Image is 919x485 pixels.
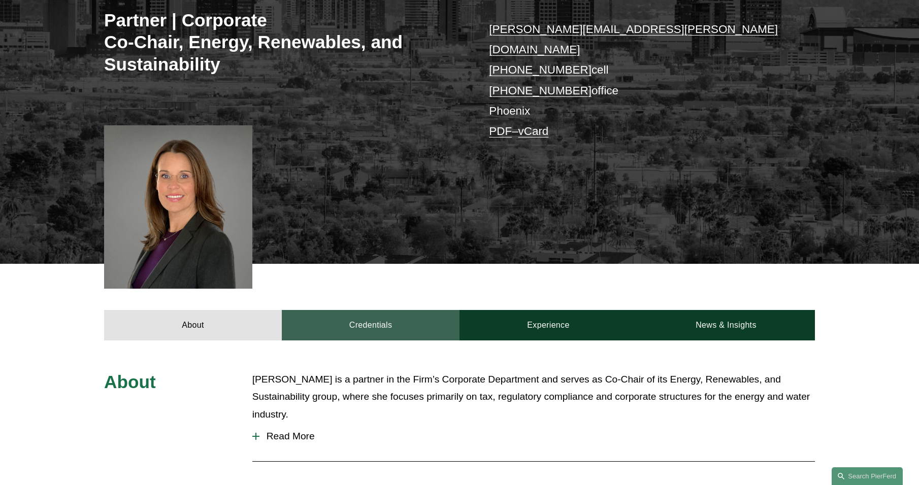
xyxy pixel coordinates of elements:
[489,63,592,76] a: [PHONE_NUMBER]
[104,9,459,76] h3: Partner | Corporate Co-Chair, Energy, Renewables, and Sustainability
[489,125,512,137] a: PDF
[489,84,592,97] a: [PHONE_NUMBER]
[252,423,815,449] button: Read More
[259,431,815,442] span: Read More
[518,125,549,137] a: vCard
[459,310,637,340] a: Experience
[489,23,778,56] a: [PERSON_NAME][EMAIL_ADDRESS][PERSON_NAME][DOMAIN_NAME]
[282,310,459,340] a: Credentials
[252,371,815,424] p: [PERSON_NAME] is a partner in the Firm’s Corporate Department and serves as Co-Chair of its Energ...
[104,310,282,340] a: About
[489,19,785,142] p: cell office Phoenix –
[637,310,815,340] a: News & Insights
[832,467,903,485] a: Search this site
[104,372,156,392] span: About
